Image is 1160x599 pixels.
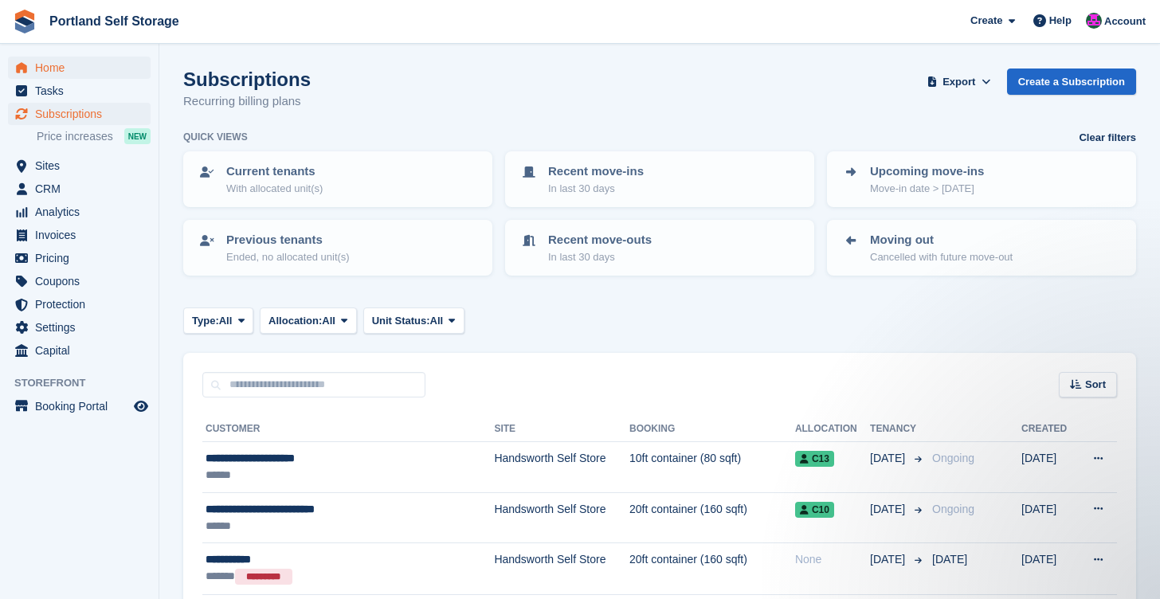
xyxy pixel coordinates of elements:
[185,221,491,274] a: Previous tenants Ended, no allocated unit(s)
[35,270,131,292] span: Coupons
[8,224,151,246] a: menu
[37,129,113,144] span: Price increases
[548,231,652,249] p: Recent move-outs
[124,128,151,144] div: NEW
[219,313,233,329] span: All
[870,249,1013,265] p: Cancelled with future move-out
[35,247,131,269] span: Pricing
[870,181,984,197] p: Move-in date > [DATE]
[494,417,629,442] th: Site
[35,293,131,315] span: Protection
[629,442,795,493] td: 10ft container (80 sqft)
[35,395,131,417] span: Booking Portal
[183,69,311,90] h1: Subscriptions
[629,417,795,442] th: Booking
[35,103,131,125] span: Subscriptions
[970,13,1002,29] span: Create
[183,92,311,111] p: Recurring billing plans
[35,178,131,200] span: CRM
[795,502,834,518] span: C10
[1021,492,1076,543] td: [DATE]
[226,231,350,249] p: Previous tenants
[1021,543,1076,595] td: [DATE]
[548,162,644,181] p: Recent move-ins
[35,201,131,223] span: Analytics
[14,375,159,391] span: Storefront
[260,307,357,334] button: Allocation: All
[8,270,151,292] a: menu
[870,162,984,181] p: Upcoming move-ins
[35,339,131,362] span: Capital
[268,313,322,329] span: Allocation:
[870,231,1013,249] p: Moving out
[8,247,151,269] a: menu
[829,221,1135,274] a: Moving out Cancelled with future move-out
[795,451,834,467] span: C13
[226,249,350,265] p: Ended, no allocated unit(s)
[202,417,494,442] th: Customer
[8,155,151,177] a: menu
[35,80,131,102] span: Tasks
[924,69,994,95] button: Export
[35,224,131,246] span: Invoices
[870,417,926,442] th: Tenancy
[494,492,629,543] td: Handsworth Self Store
[548,249,652,265] p: In last 30 days
[8,201,151,223] a: menu
[35,316,131,339] span: Settings
[43,8,186,34] a: Portland Self Storage
[629,543,795,595] td: 20ft container (160 sqft)
[430,313,444,329] span: All
[870,450,908,467] span: [DATE]
[8,57,151,79] a: menu
[932,553,967,566] span: [DATE]
[37,127,151,145] a: Price increases NEW
[8,339,151,362] a: menu
[494,543,629,595] td: Handsworth Self Store
[131,397,151,416] a: Preview store
[507,221,813,274] a: Recent move-outs In last 30 days
[35,155,131,177] span: Sites
[1021,417,1076,442] th: Created
[942,74,975,90] span: Export
[8,395,151,417] a: menu
[8,178,151,200] a: menu
[226,181,323,197] p: With allocated unit(s)
[183,130,248,144] h6: Quick views
[1021,442,1076,493] td: [DATE]
[183,307,253,334] button: Type: All
[932,503,974,515] span: Ongoing
[548,181,644,197] p: In last 30 days
[8,293,151,315] a: menu
[226,162,323,181] p: Current tenants
[1104,14,1146,29] span: Account
[870,551,908,568] span: [DATE]
[629,492,795,543] td: 20ft container (160 sqft)
[1086,13,1102,29] img: David Baker
[795,551,870,568] div: None
[829,153,1135,206] a: Upcoming move-ins Move-in date > [DATE]
[8,316,151,339] a: menu
[1007,69,1136,95] a: Create a Subscription
[932,452,974,464] span: Ongoing
[1085,377,1106,393] span: Sort
[8,103,151,125] a: menu
[322,313,335,329] span: All
[494,442,629,493] td: Handsworth Self Store
[372,313,430,329] span: Unit Status:
[1079,130,1136,146] a: Clear filters
[795,417,870,442] th: Allocation
[363,307,464,334] button: Unit Status: All
[13,10,37,33] img: stora-icon-8386f47178a22dfd0bd8f6a31ec36ba5ce8667c1dd55bd0f319d3a0aa187defe.svg
[192,313,219,329] span: Type:
[35,57,131,79] span: Home
[870,501,908,518] span: [DATE]
[1049,13,1072,29] span: Help
[507,153,813,206] a: Recent move-ins In last 30 days
[8,80,151,102] a: menu
[185,153,491,206] a: Current tenants With allocated unit(s)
